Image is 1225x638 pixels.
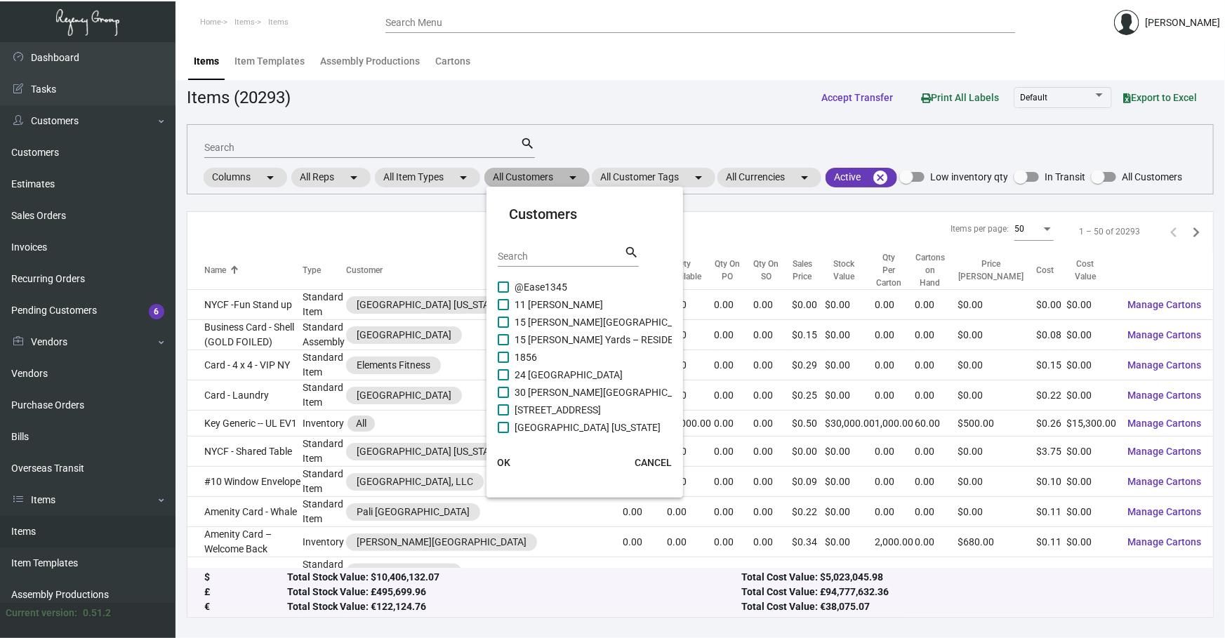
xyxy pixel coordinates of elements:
span: 15 [PERSON_NAME][GEOGRAPHIC_DATA] – RESIDENCES [515,314,765,331]
span: 30 [PERSON_NAME][GEOGRAPHIC_DATA] - Residences [515,384,754,401]
span: 11 [PERSON_NAME] [515,296,603,313]
div: 0.51.2 [83,606,111,620]
button: CANCEL [623,450,683,475]
span: OK [497,457,510,468]
span: CANCEL [635,457,672,468]
span: @Ease1345 [515,279,567,295]
span: 15 [PERSON_NAME] Yards – RESIDENCES - Inactive [515,331,739,348]
span: [GEOGRAPHIC_DATA] [US_STATE] [515,419,661,436]
mat-card-title: Customers [509,204,661,225]
mat-icon: search [624,244,639,261]
span: 24 [GEOGRAPHIC_DATA] [515,366,623,383]
button: OK [481,450,526,475]
span: 1856 [515,349,537,366]
span: [STREET_ADDRESS] [515,401,601,418]
div: Current version: [6,606,77,620]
